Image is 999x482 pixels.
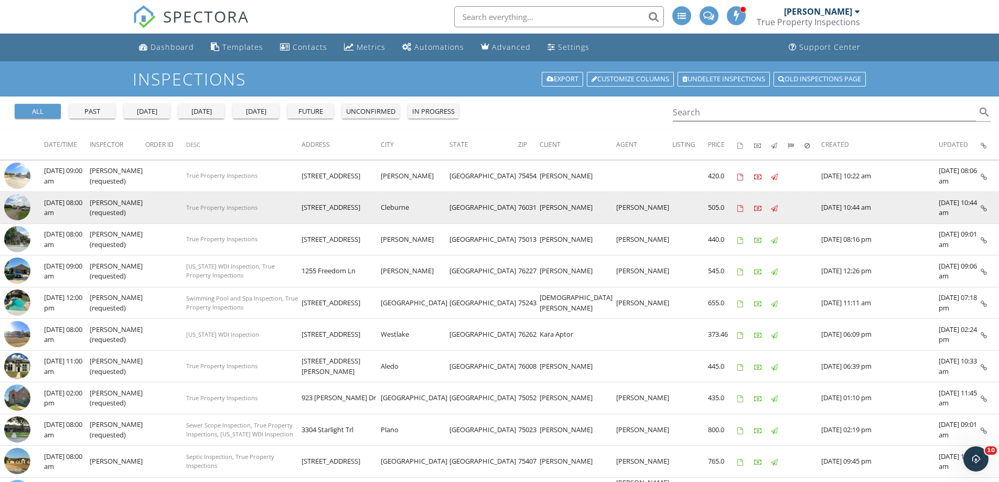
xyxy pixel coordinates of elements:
[449,287,518,319] td: [GEOGRAPHIC_DATA]
[90,223,145,255] td: [PERSON_NAME] (requested)
[540,130,616,159] th: Client: Not sorted.
[939,192,981,224] td: [DATE] 10:44 am
[90,160,145,192] td: [PERSON_NAME] (requested)
[90,255,145,287] td: [PERSON_NAME] (requested)
[449,382,518,414] td: [GEOGRAPHIC_DATA]
[449,192,518,224] td: [GEOGRAPHIC_DATA]
[222,42,263,52] div: Templates
[449,130,518,159] th: State: Not sorted.
[518,140,527,149] span: Zip
[135,38,198,57] a: Dashboard
[357,42,385,52] div: Metrics
[449,414,518,446] td: [GEOGRAPHIC_DATA]
[981,130,999,159] th: Inspection Details: Not sorted.
[518,160,540,192] td: 75454
[540,255,616,287] td: [PERSON_NAME]
[44,160,90,192] td: [DATE] 09:00 am
[540,414,616,446] td: [PERSON_NAME]
[302,223,381,255] td: [STREET_ADDRESS]
[708,350,737,382] td: 445.0
[672,140,695,149] span: Listing
[454,6,664,27] input: Search everything...
[44,130,90,159] th: Date/Time: Not sorted.
[672,130,708,159] th: Listing: Not sorted.
[19,106,57,117] div: all
[186,130,302,159] th: Desc: Not sorted.
[540,382,616,414] td: [PERSON_NAME]
[44,287,90,319] td: [DATE] 12:00 pm
[821,192,939,224] td: [DATE] 10:44 am
[292,106,329,117] div: future
[381,140,394,149] span: City
[133,70,867,88] h1: Inspections
[939,140,968,149] span: Updated
[821,446,939,478] td: [DATE] 09:45 pm
[821,382,939,414] td: [DATE] 01:10 pm
[708,382,737,414] td: 435.0
[44,255,90,287] td: [DATE] 09:00 am
[616,130,672,159] th: Agent: Not sorted.
[708,192,737,224] td: 505.0
[678,72,770,87] a: Undelete inspections
[414,42,464,52] div: Automations
[124,104,170,119] button: [DATE]
[302,160,381,192] td: [STREET_ADDRESS]
[381,319,449,351] td: Westlake
[788,130,804,159] th: Submitted: Not sorted.
[939,382,981,414] td: [DATE] 11:45 am
[346,106,395,117] div: unconfirmed
[939,130,981,159] th: Updated: Not sorted.
[186,330,259,338] span: [US_STATE] WDI Inspection
[44,414,90,446] td: [DATE] 08:00 am
[774,72,866,87] a: Old inspections page
[90,350,145,382] td: [PERSON_NAME] (requested)
[381,287,449,319] td: [GEOGRAPHIC_DATA]
[186,362,257,370] span: True Property Inspections
[4,194,30,220] img: streetview
[939,287,981,319] td: [DATE] 07:18 pm
[558,42,589,52] div: Settings
[708,160,737,192] td: 420.0
[518,446,540,478] td: 75407
[145,140,174,149] span: Order ID
[276,38,331,57] a: Contacts
[985,446,997,455] span: 10
[821,223,939,255] td: [DATE] 08:16 pm
[90,287,145,319] td: [PERSON_NAME] (requested)
[186,262,275,279] span: [US_STATE] WDI Inspection, True Property Inspections
[287,104,334,119] button: future
[587,72,674,87] a: Customize Columns
[186,203,257,211] span: True Property Inspections
[186,394,257,402] span: True Property Inspections
[616,414,672,446] td: [PERSON_NAME]
[737,130,754,159] th: Agreements signed: Not sorted.
[4,384,30,411] img: image_processing2025092091sor138.jpeg
[616,140,637,149] span: Agent
[90,130,145,159] th: Inspector: Not sorted.
[207,38,267,57] a: Templates
[381,160,449,192] td: [PERSON_NAME]
[492,42,531,52] div: Advanced
[15,104,61,119] button: all
[708,414,737,446] td: 800.0
[616,446,672,478] td: [PERSON_NAME]
[4,290,30,316] img: image_processing2025092694yxwa38.jpeg
[302,192,381,224] td: [STREET_ADDRESS]
[302,382,381,414] td: 923 [PERSON_NAME] Dr
[821,255,939,287] td: [DATE] 12:26 pm
[939,446,981,478] td: [DATE] 10:08 am
[449,446,518,478] td: [GEOGRAPHIC_DATA]
[978,106,991,119] i: search
[412,106,455,117] div: in progress
[821,160,939,192] td: [DATE] 10:22 am
[163,5,249,27] span: SPECTORA
[939,414,981,446] td: [DATE] 09:01 am
[44,140,77,149] span: Date/Time
[449,255,518,287] td: [GEOGRAPHIC_DATA]
[302,140,330,149] span: Address
[518,192,540,224] td: 76031
[542,72,583,87] a: Export
[381,446,449,478] td: [GEOGRAPHIC_DATA]
[44,223,90,255] td: [DATE] 08:00 am
[757,17,860,27] div: True Property Inspections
